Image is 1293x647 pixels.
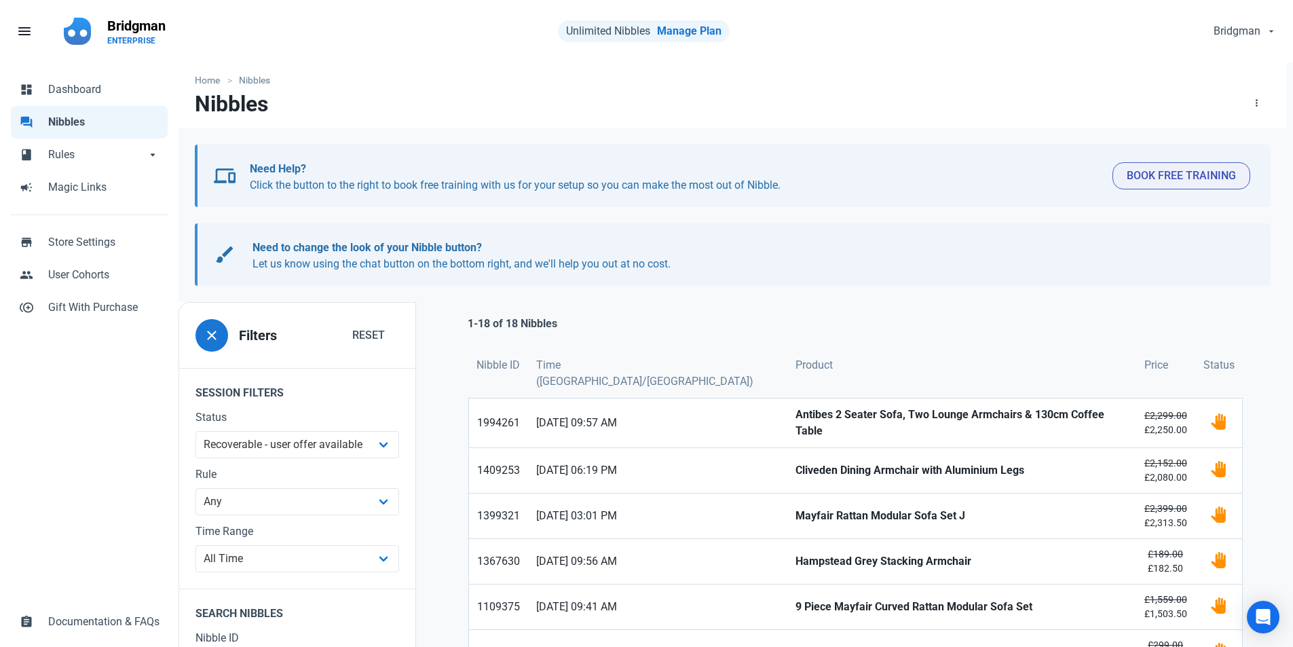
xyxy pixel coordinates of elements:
[48,114,160,130] span: Nibbles
[48,179,160,196] span: Magic Links
[20,234,33,248] span: store
[1210,413,1226,430] img: status_user_offer_available.svg
[1136,399,1195,447] a: £2,299.00£2,250.00
[239,328,277,344] h3: Filters
[476,357,520,373] span: Nibble ID
[1144,458,1187,468] s: £2,152.00
[1144,593,1187,621] small: £1,503.50
[195,319,228,352] button: close
[469,585,528,629] a: 1109375
[536,415,780,431] span: [DATE] 09:57 AM
[107,35,166,46] p: ENTERPRISE
[1136,448,1195,493] a: £2,152.00£2,080.00
[204,327,220,344] span: close
[11,606,168,638] a: assignmentDocumentation & FAQs
[1144,547,1187,576] small: £182.50
[48,147,146,163] span: Rules
[250,161,1102,193] p: Click the button to the right to book free training with us for your setup so you can make the mo...
[469,494,528,538] a: 1399321
[48,267,160,283] span: User Cohorts
[195,466,399,483] label: Rule
[536,462,780,479] span: [DATE] 06:19 PM
[146,147,160,160] span: arrow_drop_down
[11,106,168,138] a: forumNibbles
[795,553,1127,570] strong: Hampstead Grey Stacking Armchair
[179,368,415,409] legend: Session Filters
[250,162,306,175] b: Need Help?
[795,357,833,373] span: Product
[1210,597,1226,614] img: status_user_offer_available.svg
[20,147,33,160] span: book
[787,399,1136,447] a: Antibes 2 Seater Sofa, Two Lounge Armchairs & 130cm Coffee Table
[195,409,399,426] label: Status
[536,508,780,524] span: [DATE] 03:01 PM
[536,599,780,615] span: [DATE] 09:41 AM
[795,407,1127,439] strong: Antibes 2 Seater Sofa, Two Lounge Armchairs & 130cm Coffee Table
[528,448,788,493] a: [DATE] 06:19 PM
[469,448,528,493] a: 1409253
[1203,357,1235,373] span: Status
[252,241,482,254] b: Need to change the look of your Nibble button?
[20,267,33,280] span: people
[99,11,174,52] a: BridgmanENTERPRISE
[468,316,557,332] p: 1-18 of 18 Nibbles
[195,630,399,646] label: Nibble ID
[179,589,415,630] legend: Search Nibbles
[1148,549,1183,559] s: £189.00
[1144,357,1168,373] span: Price
[11,226,168,259] a: storeStore Settings
[214,244,236,265] span: brush
[795,508,1127,524] strong: Mayfair Rattan Modular Sofa Set J
[657,24,722,37] a: Manage Plan
[1247,601,1279,633] div: Open Intercom Messenger
[528,494,788,538] a: [DATE] 03:01 PM
[1144,594,1187,605] s: £1,559.00
[469,539,528,584] a: 1367630
[11,73,168,106] a: dashboardDashboard
[528,399,788,447] a: [DATE] 09:57 AM
[1136,494,1195,538] a: £2,399.00£2,313.50
[11,171,168,204] a: campaignMagic Links
[195,523,399,540] label: Time Range
[1144,409,1187,437] small: £2,250.00
[48,234,160,251] span: Store Settings
[1210,461,1226,477] img: status_user_offer_available.svg
[195,92,268,116] h1: Nibbles
[48,614,160,630] span: Documentation & FAQs
[352,327,385,344] span: Reset
[20,614,33,627] span: assignment
[1202,18,1285,45] button: Bridgman
[48,299,160,316] span: Gift With Purchase
[20,114,33,128] span: forum
[795,462,1127,479] strong: Cliveden Dining Armchair with Aluminium Legs
[195,73,227,88] a: Home
[1210,552,1226,568] img: status_user_offer_available.svg
[11,259,168,291] a: peopleUser Cohorts
[795,599,1127,615] strong: 9 Piece Mayfair Curved Rattan Modular Sofa Set
[107,16,166,35] p: Bridgman
[1144,456,1187,485] small: £2,080.00
[1144,502,1187,530] small: £2,313.50
[528,539,788,584] a: [DATE] 09:56 AM
[179,62,1286,90] nav: breadcrumbs
[48,81,160,98] span: Dashboard
[20,179,33,193] span: campaign
[1136,585,1195,629] a: £1,559.00£1,503.50
[787,494,1136,538] a: Mayfair Rattan Modular Sofa Set J
[566,24,650,37] span: Unlimited Nibbles
[787,585,1136,629] a: 9 Piece Mayfair Curved Rattan Modular Sofa Set
[11,291,168,324] a: control_point_duplicateGift With Purchase
[1144,503,1187,514] s: £2,399.00
[469,399,528,447] a: 1994261
[1112,162,1250,189] button: Book Free Training
[787,539,1136,584] a: Hampstead Grey Stacking Armchair
[1127,168,1236,184] span: Book Free Training
[1136,539,1195,584] a: £189.00£182.50
[20,81,33,95] span: dashboard
[252,240,1237,272] p: Let us know using the chat button on the bottom right, and we'll help you out at no cost.
[1214,23,1260,39] span: Bridgman
[338,322,399,349] button: Reset
[1144,410,1187,421] s: £2,299.00
[16,23,33,39] span: menu
[787,448,1136,493] a: Cliveden Dining Armchair with Aluminium Legs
